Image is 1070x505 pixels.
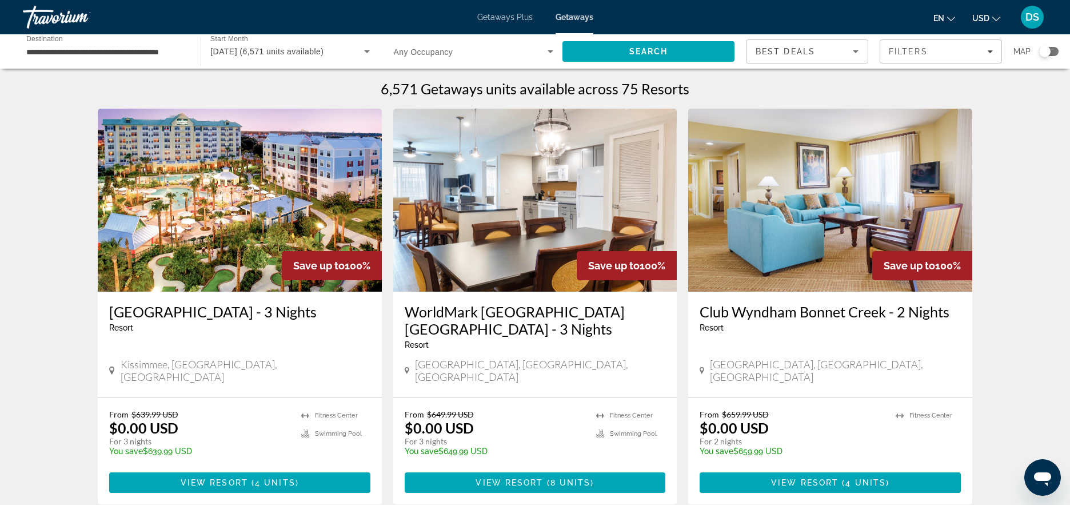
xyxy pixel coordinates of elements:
span: Best Deals [756,47,815,56]
span: Kissimmee, [GEOGRAPHIC_DATA], [GEOGRAPHIC_DATA] [121,358,370,383]
span: View Resort [771,478,839,487]
span: 4 units [255,478,296,487]
a: [GEOGRAPHIC_DATA] - 3 Nights [109,303,370,320]
a: WorldMark [GEOGRAPHIC_DATA] [GEOGRAPHIC_DATA] - 3 Nights [405,303,666,337]
div: 100% [577,251,677,280]
span: $639.99 USD [131,409,178,419]
span: You save [109,447,143,456]
span: ( ) [839,478,889,487]
a: Travorium [23,2,137,32]
span: View Resort [476,478,543,487]
p: $639.99 USD [109,447,290,456]
span: Any Occupancy [394,47,453,57]
button: Filters [880,39,1002,63]
span: Destination [26,35,63,42]
span: Map [1013,43,1031,59]
h1: 6,571 Getaways units available across 75 Resorts [381,80,689,97]
span: Fitness Center [909,412,952,419]
span: Fitness Center [610,412,653,419]
span: Save up to [588,260,640,272]
span: From [700,409,719,419]
span: en [933,14,944,23]
span: Save up to [293,260,345,272]
a: Getaways [556,13,593,22]
iframe: Button to launch messaging window [1024,459,1061,496]
span: Resort [700,323,724,332]
p: For 2 nights [700,436,884,447]
span: Swimming Pool [315,430,362,438]
div: 100% [282,251,382,280]
span: Save up to [884,260,935,272]
span: Filters [889,47,928,56]
span: Resort [405,340,429,349]
button: Change currency [972,10,1000,26]
span: $649.99 USD [427,409,474,419]
p: For 3 nights [405,436,585,447]
button: View Resort(4 units) [700,472,961,493]
button: View Resort(8 units) [405,472,666,493]
span: View Resort [181,478,248,487]
span: ( ) [248,478,299,487]
a: Club Wyndham Bonnet Creek - 2 Nights [700,303,961,320]
span: ( ) [544,478,594,487]
span: [GEOGRAPHIC_DATA], [GEOGRAPHIC_DATA], [GEOGRAPHIC_DATA] [710,358,961,383]
span: [GEOGRAPHIC_DATA], [GEOGRAPHIC_DATA], [GEOGRAPHIC_DATA] [415,358,666,383]
p: $0.00 USD [109,419,178,436]
p: For 3 nights [109,436,290,447]
span: 8 units [550,478,591,487]
input: Select destination [26,45,186,59]
span: Swimming Pool [610,430,657,438]
span: 4 units [845,478,886,487]
span: From [405,409,424,419]
span: DS [1025,11,1039,23]
button: Change language [933,10,955,26]
span: Fitness Center [315,412,358,419]
p: $649.99 USD [405,447,585,456]
div: 100% [872,251,972,280]
span: USD [972,14,989,23]
a: Getaways Plus [477,13,533,22]
button: User Menu [1017,5,1047,29]
span: You save [405,447,438,456]
span: You save [700,447,733,456]
span: $659.99 USD [722,409,769,419]
p: $0.00 USD [700,419,769,436]
span: Start Month [210,35,248,43]
mat-select: Sort by [756,45,859,58]
img: Club Wyndham Bonnet Creek - 2 Nights [688,109,972,292]
span: Search [629,47,668,56]
button: Search [562,41,734,62]
img: WorldMark Orlando Kingstown Reef - 3 Nights [393,109,677,292]
img: Calypso Cay Resort - 3 Nights [98,109,382,292]
span: Resort [109,323,133,332]
span: From [109,409,129,419]
button: View Resort(4 units) [109,472,370,493]
span: [DATE] (6,571 units available) [210,47,324,56]
p: $0.00 USD [405,419,474,436]
p: $659.99 USD [700,447,884,456]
